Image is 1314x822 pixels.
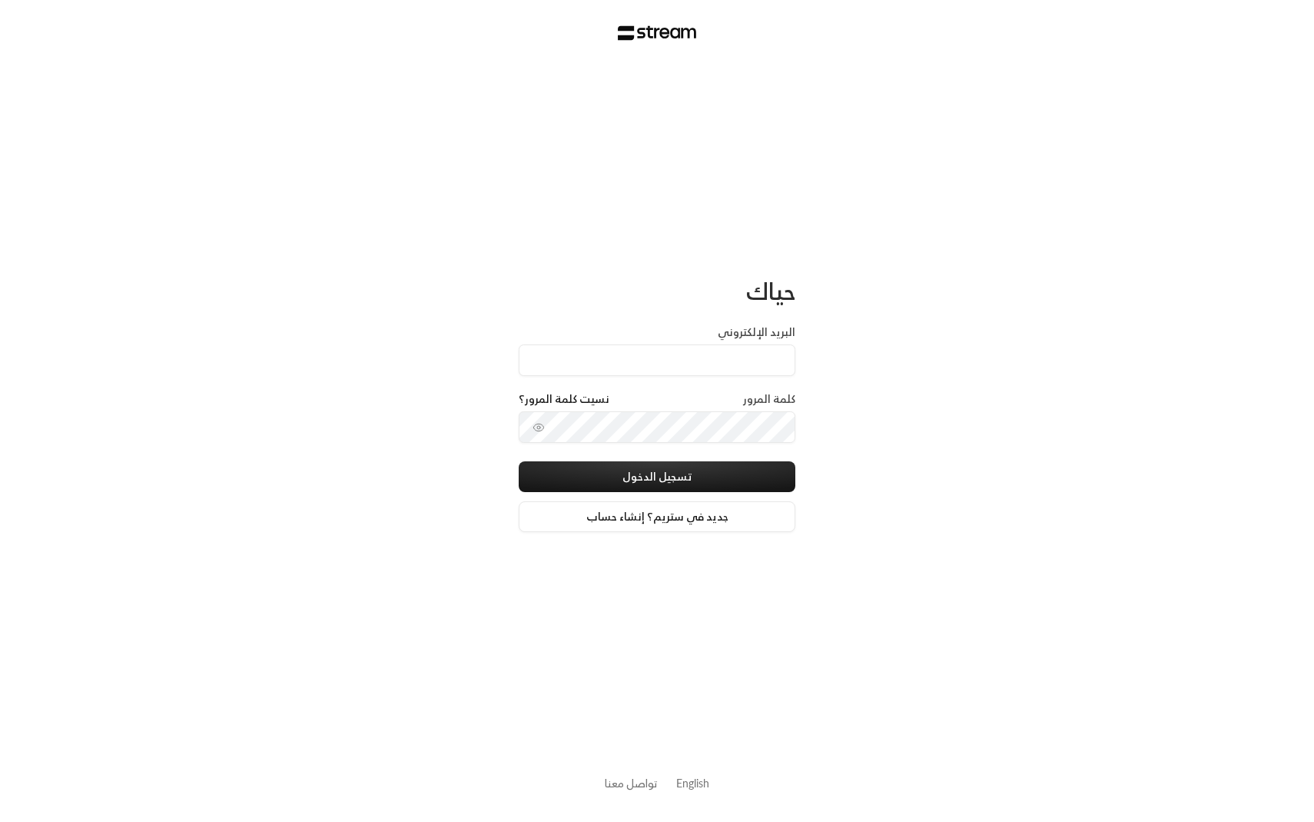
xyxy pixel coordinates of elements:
[605,774,658,793] a: تواصل معنا
[519,461,795,492] button: تسجيل الدخول
[743,391,795,407] label: كلمة المرور
[618,25,697,41] img: Stream Logo
[519,391,609,407] a: نسيت كلمة المرور؟
[746,271,795,311] span: حياك
[605,775,658,791] button: تواصل معنا
[526,415,551,440] button: toggle password visibility
[519,501,795,532] a: جديد في ستريم؟ إنشاء حساب
[718,324,795,340] label: البريد الإلكتروني
[676,769,709,797] a: English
